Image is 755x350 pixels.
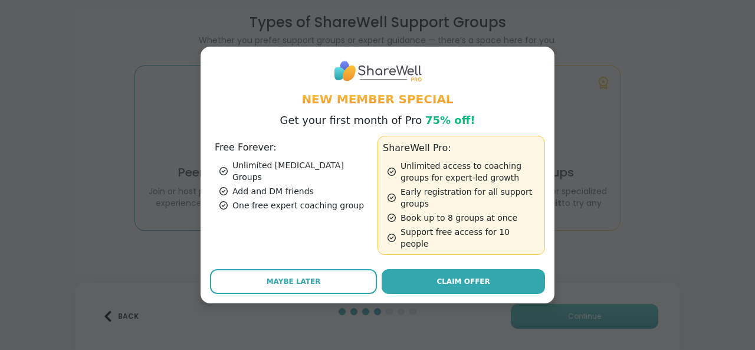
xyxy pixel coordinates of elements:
div: Book up to 8 groups at once [388,212,540,224]
h1: New Member Special [210,91,545,107]
span: Maybe Later [267,276,321,287]
div: Unlimited [MEDICAL_DATA] Groups [219,159,373,183]
h3: ShareWell Pro: [383,141,540,155]
div: Early registration for all support groups [388,186,540,210]
span: Claim Offer [436,276,490,287]
a: Claim Offer [382,269,545,294]
p: Get your first month of Pro [280,112,475,129]
div: Add and DM friends [219,185,373,197]
div: One free expert coaching group [219,199,373,211]
div: Unlimited access to coaching groups for expert-led growth [388,160,540,184]
img: ShareWell Logo [333,56,422,86]
div: Support free access for 10 people [388,226,540,250]
span: 75% off! [425,114,475,126]
button: Maybe Later [210,269,377,294]
h3: Free Forever: [215,140,373,155]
